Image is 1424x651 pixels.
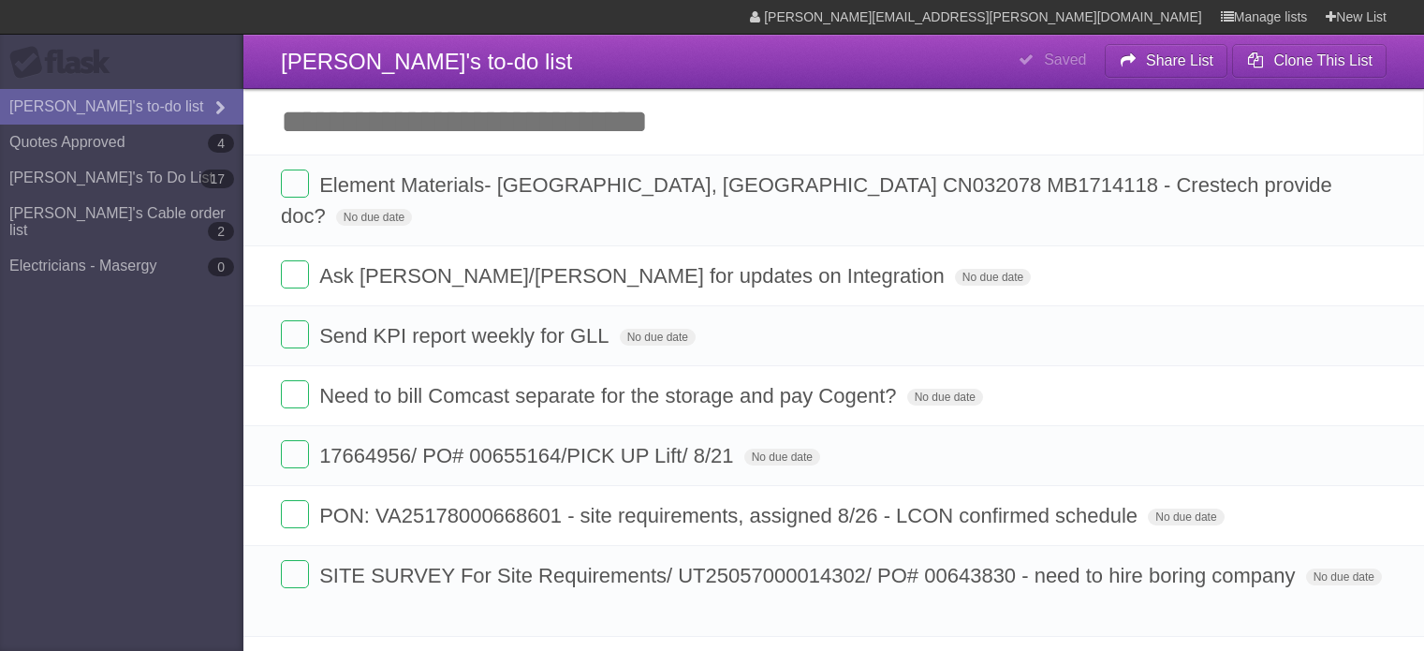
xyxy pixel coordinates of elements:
[744,449,820,466] span: No due date
[1148,509,1224,525] span: No due date
[1306,569,1382,585] span: No due date
[319,504,1142,527] span: PON: VA25178000668601 - site requirements, assigned 8/26 - LCON confirmed schedule
[319,564,1299,587] span: SITE SURVEY For Site Requirements/ UT25057000014302/ PO# 00643830 - need to hire boring company
[208,222,234,241] b: 2
[281,320,309,348] label: Done
[281,380,309,408] label: Done
[9,46,122,80] div: Flask
[281,560,309,588] label: Done
[281,170,309,198] label: Done
[319,324,613,348] span: Send KPI report weekly for GLL
[200,170,234,188] b: 17
[281,49,572,74] span: [PERSON_NAME]'s to-do list
[281,260,309,289] label: Done
[1146,52,1213,68] b: Share List
[319,384,901,407] span: Need to bill Comcast separate for the storage and pay Cogent?
[319,444,738,467] span: 17664956/ PO# 00655164/PICK UP Lift/ 8/21
[281,440,309,468] label: Done
[319,264,949,288] span: Ask [PERSON_NAME]/[PERSON_NAME] for updates on Integration
[208,258,234,276] b: 0
[1044,52,1086,67] b: Saved
[336,209,412,226] span: No due date
[281,500,309,528] label: Done
[620,329,696,346] span: No due date
[1105,44,1228,78] button: Share List
[955,269,1031,286] span: No due date
[208,134,234,153] b: 4
[1273,52,1373,68] b: Clone This List
[1232,44,1387,78] button: Clone This List
[907,389,983,406] span: No due date
[281,173,1332,228] span: Element Materials- [GEOGRAPHIC_DATA], [GEOGRAPHIC_DATA] CN032078 MB1714118 - Crestech provide doc?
